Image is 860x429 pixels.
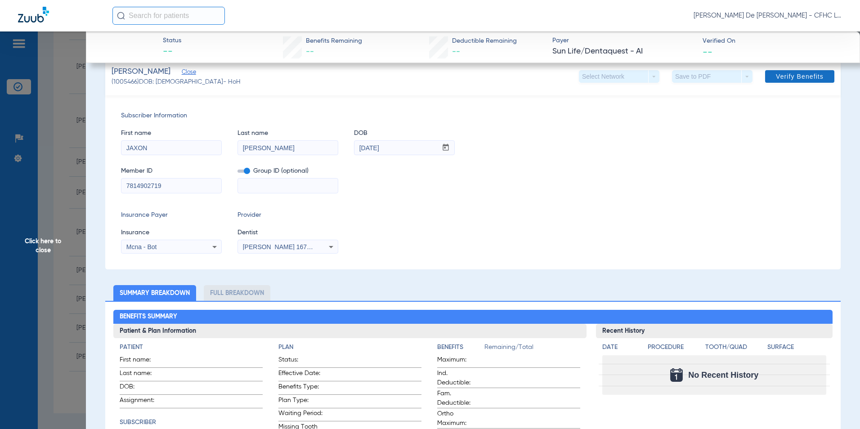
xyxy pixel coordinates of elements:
span: Group ID (optional) [237,166,338,176]
span: Fam. Deductible: [437,389,481,408]
span: Verify Benefits [776,73,824,80]
li: Full Breakdown [204,285,270,301]
app-breakdown-title: Date [602,343,640,355]
span: Deductible Remaining [452,36,517,46]
span: Last name [237,129,338,138]
span: Ind. Deductible: [437,369,481,388]
h4: Date [602,343,640,352]
span: No Recent History [688,371,758,380]
span: Maximum: [437,355,481,367]
span: -- [452,48,460,56]
h4: Benefits [437,343,484,352]
span: Plan Type: [278,396,322,408]
span: Effective Date: [278,369,322,381]
span: Waiting Period: [278,409,322,421]
app-breakdown-title: Tooth/Quad [705,343,764,355]
app-breakdown-title: Surface [767,343,826,355]
span: Insurance Payer [121,210,222,220]
span: Benefits Type: [278,382,322,394]
h3: Patient & Plan Information [113,324,587,338]
app-breakdown-title: Benefits [437,343,484,355]
iframe: Chat Widget [815,386,860,429]
img: Calendar [670,368,683,382]
span: First name: [120,355,164,367]
h4: Surface [767,343,826,352]
app-breakdown-title: Procedure [648,343,702,355]
span: First name [121,129,222,138]
span: Assignment: [120,396,164,408]
span: -- [306,48,314,56]
h4: Tooth/Quad [705,343,764,352]
span: Benefits Remaining [306,36,362,46]
span: DOB [354,129,455,138]
span: Status: [278,355,322,367]
span: (1005466) DOB: [DEMOGRAPHIC_DATA] - HoH [112,77,241,87]
h3: Recent History [596,324,833,338]
span: Provider [237,210,338,220]
span: Insurance [121,228,222,237]
img: Search Icon [117,12,125,20]
span: Subscriber Information [121,111,825,121]
h4: Patient [120,343,263,352]
h4: Procedure [648,343,702,352]
span: Sun Life/Dentaquest - AI [552,46,695,57]
span: [PERSON_NAME] De [PERSON_NAME] - CFHC Lake Wales Dental [694,11,842,20]
span: Member ID [121,166,222,176]
span: -- [163,46,181,58]
h2: Benefits Summary [113,310,833,324]
span: Mcna - Bot [126,243,157,250]
span: Remaining/Total [484,343,580,355]
span: Dentist [237,228,338,237]
span: Close [182,69,190,77]
span: Payer [552,36,695,45]
button: Verify Benefits [765,70,834,83]
h4: Plan [278,343,421,352]
h4: Subscriber [120,418,263,427]
li: Summary Breakdown [113,285,196,301]
span: [PERSON_NAME] 1679774426 [243,243,331,250]
button: Open calendar [437,141,455,155]
span: Verified On [703,36,845,46]
span: Ortho Maximum: [437,409,481,428]
span: -- [703,47,712,56]
span: DOB: [120,382,164,394]
span: [PERSON_NAME] [112,66,170,77]
span: Status [163,36,181,45]
img: Zuub Logo [18,7,49,22]
input: Search for patients [112,7,225,25]
span: Last name: [120,369,164,381]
